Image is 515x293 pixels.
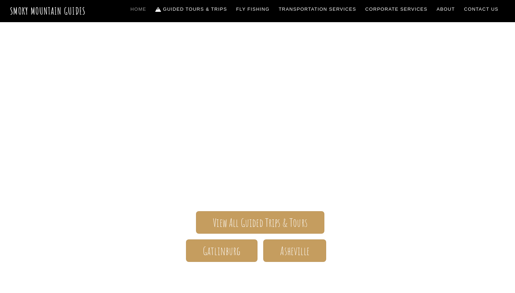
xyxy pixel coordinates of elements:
[10,5,86,17] a: Smoky Mountain Guides
[153,2,230,17] a: Guided Tours & Trips
[186,239,257,262] a: Gatlinburg
[434,2,458,17] a: About
[196,211,324,234] a: View All Guided Trips & Tours
[280,247,309,255] span: Asheville
[276,2,359,17] a: Transportation Services
[363,2,431,17] a: Corporate Services
[263,239,326,262] a: Asheville
[128,2,149,17] a: Home
[234,2,273,17] a: Fly Fishing
[50,273,465,290] h1: Your adventure starts here.
[50,135,465,190] span: The ONLY one-stop, full Service Guide Company for the Gatlinburg and [GEOGRAPHIC_DATA] side of th...
[203,247,241,255] span: Gatlinburg
[213,219,308,227] span: View All Guided Trips & Tours
[461,2,501,17] a: Contact Us
[50,99,465,135] span: Smoky Mountain Guides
